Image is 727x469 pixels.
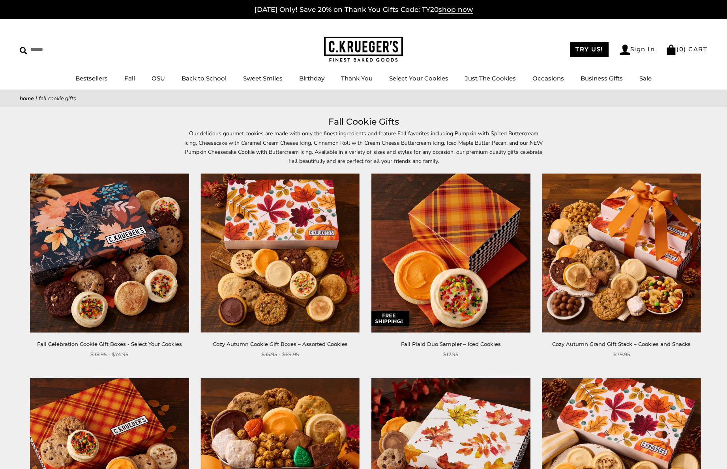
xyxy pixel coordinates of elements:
a: Just The Cookies [465,75,516,82]
a: Home [20,95,34,102]
a: Cozy Autumn Grand Gift Stack – Cookies and Snacks [552,341,691,347]
img: C.KRUEGER'S [324,37,403,62]
a: Thank You [341,75,373,82]
a: Business Gifts [581,75,623,82]
a: TRY US! [570,42,609,57]
span: $35.95 - $69.95 [261,350,299,359]
span: 0 [679,45,684,53]
img: Fall Celebration Cookie Gift Boxes - Select Your Cookies [30,174,189,332]
a: Sign In [620,45,655,55]
span: $79.95 [613,350,630,359]
a: [DATE] Only! Save 20% on Thank You Gifts Code: TY20shop now [255,6,473,14]
a: Occasions [532,75,564,82]
span: $38.95 - $74.95 [90,350,128,359]
a: Fall [124,75,135,82]
a: Birthday [299,75,324,82]
a: Sweet Smiles [243,75,283,82]
span: Fall Cookie Gifts [39,95,76,102]
nav: breadcrumbs [20,94,707,103]
a: Back to School [182,75,227,82]
a: OSU [152,75,165,82]
span: shop now [438,6,473,14]
input: Search [20,43,114,56]
a: Cozy Autumn Cookie Gift Boxes – Assorted Cookies [213,341,348,347]
h1: Fall Cookie Gifts [32,115,695,129]
span: $12.95 [443,350,458,359]
a: Bestsellers [75,75,108,82]
a: Select Your Cookies [389,75,448,82]
img: Cozy Autumn Grand Gift Stack – Cookies and Snacks [542,174,701,332]
img: Account [620,45,630,55]
img: Cozy Autumn Cookie Gift Boxes – Assorted Cookies [201,174,360,332]
span: | [36,95,37,102]
a: Sale [639,75,652,82]
a: Fall Plaid Duo Sampler – Iced Cookies [401,341,501,347]
span: Our delicious gourmet cookies are made with only the finest ingredients and feature Fall favorite... [184,130,543,164]
img: Search [20,47,27,54]
img: Fall Plaid Duo Sampler – Iced Cookies [371,174,530,332]
a: (0) CART [666,45,707,53]
a: Fall Celebration Cookie Gift Boxes - Select Your Cookies [37,341,182,347]
img: Bag [666,45,676,55]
